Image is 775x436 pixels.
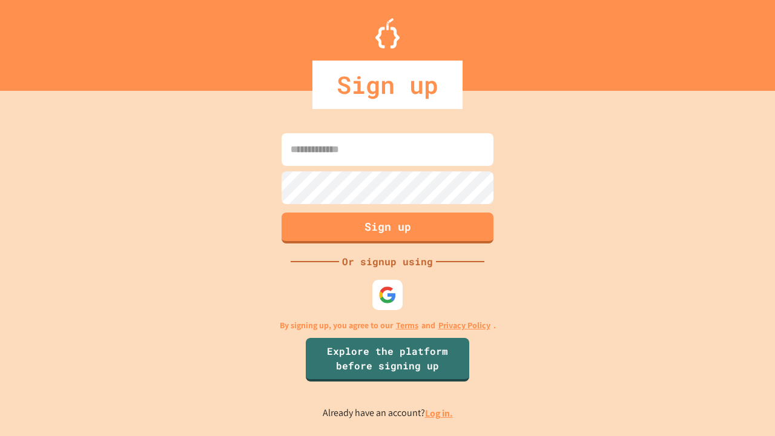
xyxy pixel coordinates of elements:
[375,18,400,48] img: Logo.svg
[323,406,453,421] p: Already have an account?
[280,319,496,332] p: By signing up, you agree to our and .
[396,319,418,332] a: Terms
[306,338,469,381] a: Explore the platform before signing up
[282,213,493,243] button: Sign up
[378,286,397,304] img: google-icon.svg
[339,254,436,269] div: Or signup using
[312,61,463,109] div: Sign up
[425,407,453,420] a: Log in.
[438,319,490,332] a: Privacy Policy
